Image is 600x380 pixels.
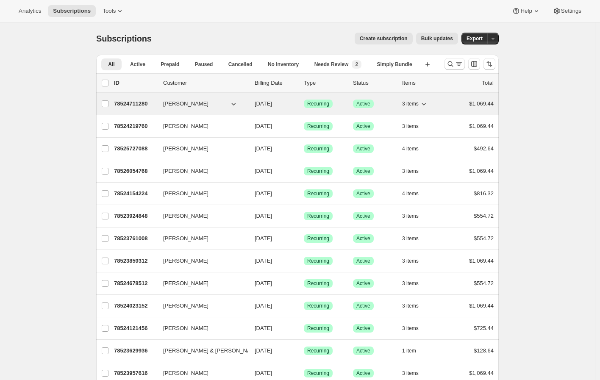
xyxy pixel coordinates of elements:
button: 3 items [402,367,428,379]
button: Customize table column order and visibility [468,58,480,70]
button: 3 items [402,120,428,132]
span: Help [520,8,532,14]
span: [PERSON_NAME] [163,279,208,288]
button: Bulk updates [416,33,458,44]
span: 3 items [402,280,419,287]
p: 78526054768 [114,167,156,175]
div: 78524219760[PERSON_NAME][DATE]SuccessRecurringSuccessActive3 items$1,069.44 [114,120,494,132]
div: 78523859312[PERSON_NAME][DATE]SuccessRecurringSuccessActive3 items$1,069.44 [114,255,494,267]
p: Total [482,79,494,87]
button: 3 items [402,210,428,222]
span: Subscriptions [96,34,152,43]
span: [DATE] [255,145,272,152]
div: IDCustomerBilling DateTypeStatusItemsTotal [114,79,494,87]
span: $816.32 [474,190,494,197]
div: 78524678512[PERSON_NAME][DATE]SuccessRecurringSuccessActive3 items$554.72 [114,277,494,289]
span: Active [356,325,370,332]
span: Active [356,213,370,219]
div: Type [304,79,346,87]
div: 78523629936[PERSON_NAME] & [PERSON_NAME][DATE]SuccessRecurringSuccessActive1 item$128.64 [114,345,494,357]
span: $1,069.44 [469,258,494,264]
span: 3 items [402,302,419,309]
span: Paused [195,61,213,68]
p: Customer [163,79,248,87]
span: [DATE] [255,213,272,219]
span: All [108,61,114,68]
span: [DATE] [255,325,272,331]
span: [DATE] [255,100,272,107]
button: Create new view [421,58,434,70]
span: Recurring [307,235,329,242]
button: [PERSON_NAME] [158,187,243,200]
button: [PERSON_NAME] [158,366,243,380]
span: Active [356,235,370,242]
span: Recurring [307,190,329,197]
span: 3 items [402,100,419,107]
span: [DATE] [255,370,272,376]
button: [PERSON_NAME] [158,142,243,155]
span: [DATE] [255,280,272,286]
span: Recurring [307,370,329,377]
span: Recurring [307,302,329,309]
div: 78524121456[PERSON_NAME][DATE]SuccessRecurringSuccessActive3 items$725.44 [114,322,494,334]
p: 78523859312 [114,257,156,265]
span: $554.72 [474,213,494,219]
div: 78524154224[PERSON_NAME][DATE]SuccessRecurringSuccessActive4 items$816.32 [114,188,494,200]
span: $1,069.44 [469,168,494,174]
button: 3 items [402,165,428,177]
p: ID [114,79,156,87]
button: Analytics [14,5,46,17]
p: 78523761008 [114,234,156,243]
button: Sort the results [483,58,495,70]
div: 78523761008[PERSON_NAME][DATE]SuccessRecurringSuccessActive3 items$554.72 [114,233,494,244]
button: More views [101,72,146,81]
span: Recurring [307,325,329,332]
span: Recurring [307,145,329,152]
div: 78524023152[PERSON_NAME][DATE]SuccessRecurringSuccessActive3 items$1,069.44 [114,300,494,312]
button: [PERSON_NAME] [158,164,243,178]
span: Active [356,258,370,264]
button: 3 items [402,233,428,244]
div: Items [402,79,444,87]
p: 78524219760 [114,122,156,130]
span: [DATE] [255,258,272,264]
span: [PERSON_NAME] [163,324,208,333]
span: 1 item [402,347,416,354]
span: $725.44 [474,325,494,331]
p: Status [353,79,395,87]
span: $554.72 [474,280,494,286]
button: Subscriptions [48,5,96,17]
button: 3 items [402,255,428,267]
span: 4 items [402,190,419,197]
button: Settings [547,5,586,17]
p: 78524711280 [114,100,156,108]
button: 4 items [402,143,428,155]
span: [DATE] [255,235,272,241]
div: 78524711280[PERSON_NAME][DATE]SuccessRecurringSuccessActive3 items$1,069.44 [114,98,494,110]
span: Recurring [307,258,329,264]
button: 3 items [402,322,428,334]
span: Recurring [307,168,329,175]
span: [PERSON_NAME] [163,144,208,153]
span: [PERSON_NAME] [163,189,208,198]
span: Active [356,302,370,309]
span: Tools [103,8,116,14]
button: Help [507,5,545,17]
span: Subscriptions [53,8,91,14]
button: [PERSON_NAME] [158,119,243,133]
p: 78525727088 [114,144,156,153]
span: [PERSON_NAME] [163,212,208,220]
span: 3 items [402,123,419,130]
span: Active [356,347,370,354]
button: [PERSON_NAME] [158,209,243,223]
div: 78523957616[PERSON_NAME][DATE]SuccessRecurringSuccessActive3 items$1,069.44 [114,367,494,379]
span: [PERSON_NAME] [163,257,208,265]
p: Billing Date [255,79,297,87]
button: 4 items [402,188,428,200]
span: 3 items [402,258,419,264]
button: 3 items [402,300,428,312]
span: 3 items [402,213,419,219]
span: [PERSON_NAME] [163,100,208,108]
span: Recurring [307,280,329,287]
span: $492.64 [474,145,494,152]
